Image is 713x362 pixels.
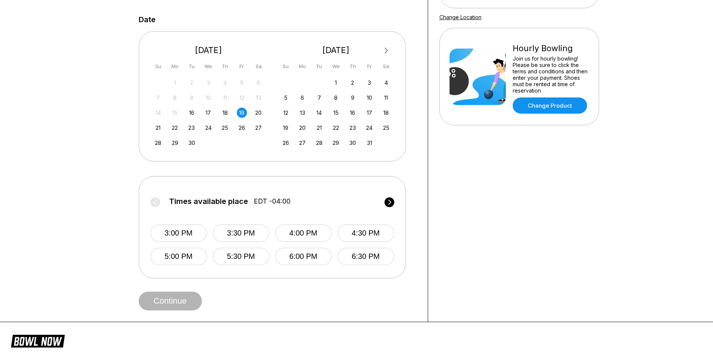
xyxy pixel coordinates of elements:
[278,45,394,55] div: [DATE]
[348,138,358,148] div: Choose Thursday, October 30th, 2025
[281,123,291,133] div: Choose Sunday, October 19th, 2025
[186,61,197,71] div: Tu
[253,93,263,103] div: Not available Saturday, September 13th, 2025
[439,14,481,20] a: Change Location
[314,93,324,103] div: Choose Tuesday, October 7th, 2025
[253,108,263,118] div: Choose Saturday, September 20th, 2025
[153,108,163,118] div: Not available Sunday, September 14th, 2025
[169,197,248,205] span: Times available place
[364,138,374,148] div: Choose Friday, October 31st, 2025
[297,93,307,103] div: Choose Monday, October 6th, 2025
[213,224,269,242] button: 3:30 PM
[348,61,358,71] div: Th
[203,78,213,88] div: Not available Wednesday, September 3rd, 2025
[331,78,341,88] div: Choose Wednesday, October 1st, 2025
[380,45,392,57] button: Next Month
[153,61,163,71] div: Su
[450,49,506,105] img: Hourly Bowling
[381,78,391,88] div: Choose Saturday, October 4th, 2025
[186,108,197,118] div: Choose Tuesday, September 16th, 2025
[170,108,180,118] div: Not available Monday, September 15th, 2025
[139,15,156,24] label: Date
[381,108,391,118] div: Choose Saturday, October 18th, 2025
[314,123,324,133] div: Choose Tuesday, October 21st, 2025
[237,108,247,118] div: Choose Friday, September 19th, 2025
[220,78,230,88] div: Not available Thursday, September 4th, 2025
[203,108,213,118] div: Choose Wednesday, September 17th, 2025
[364,78,374,88] div: Choose Friday, October 3rd, 2025
[150,224,207,242] button: 3:00 PM
[220,93,230,103] div: Not available Thursday, September 11th, 2025
[152,77,265,148] div: month 2025-09
[338,248,394,265] button: 6:30 PM
[203,93,213,103] div: Not available Wednesday, September 10th, 2025
[253,78,263,88] div: Not available Saturday, September 6th, 2025
[253,123,263,133] div: Choose Saturday, September 27th, 2025
[237,93,247,103] div: Not available Friday, September 12th, 2025
[281,61,291,71] div: Su
[297,138,307,148] div: Choose Monday, October 27th, 2025
[220,123,230,133] div: Choose Thursday, September 25th, 2025
[170,93,180,103] div: Not available Monday, September 8th, 2025
[513,55,589,94] div: Join us for hourly bowling! Please be sure to click the terms and conditions and then enter your ...
[314,108,324,118] div: Choose Tuesday, October 14th, 2025
[220,108,230,118] div: Choose Thursday, September 18th, 2025
[364,61,374,71] div: Fr
[254,197,291,205] span: EDT -04:00
[331,108,341,118] div: Choose Wednesday, October 15th, 2025
[513,43,589,53] div: Hourly Bowling
[331,93,341,103] div: Choose Wednesday, October 8th, 2025
[153,138,163,148] div: Choose Sunday, September 28th, 2025
[331,138,341,148] div: Choose Wednesday, October 29th, 2025
[348,93,358,103] div: Choose Thursday, October 9th, 2025
[331,61,341,71] div: We
[213,248,269,265] button: 5:30 PM
[153,93,163,103] div: Not available Sunday, September 7th, 2025
[338,224,394,242] button: 4:30 PM
[381,61,391,71] div: Sa
[186,93,197,103] div: Not available Tuesday, September 9th, 2025
[237,123,247,133] div: Choose Friday, September 26th, 2025
[364,123,374,133] div: Choose Friday, October 24th, 2025
[186,78,197,88] div: Not available Tuesday, September 2nd, 2025
[348,123,358,133] div: Choose Thursday, October 23rd, 2025
[150,248,207,265] button: 5:00 PM
[348,108,358,118] div: Choose Thursday, October 16th, 2025
[297,108,307,118] div: Choose Monday, October 13th, 2025
[275,248,332,265] button: 6:00 PM
[170,78,180,88] div: Not available Monday, September 1st, 2025
[153,123,163,133] div: Choose Sunday, September 21st, 2025
[513,97,587,114] a: Change Product
[253,61,263,71] div: Sa
[150,45,267,55] div: [DATE]
[281,108,291,118] div: Choose Sunday, October 12th, 2025
[281,93,291,103] div: Choose Sunday, October 5th, 2025
[237,61,247,71] div: Fr
[364,93,374,103] div: Choose Friday, October 10th, 2025
[170,138,180,148] div: Choose Monday, September 29th, 2025
[364,108,374,118] div: Choose Friday, October 17th, 2025
[237,78,247,88] div: Not available Friday, September 5th, 2025
[203,123,213,133] div: Choose Wednesday, September 24th, 2025
[170,123,180,133] div: Choose Monday, September 22nd, 2025
[331,123,341,133] div: Choose Wednesday, October 22nd, 2025
[280,77,392,148] div: month 2025-10
[186,138,197,148] div: Choose Tuesday, September 30th, 2025
[297,123,307,133] div: Choose Monday, October 20th, 2025
[186,123,197,133] div: Choose Tuesday, September 23rd, 2025
[314,61,324,71] div: Tu
[275,224,332,242] button: 4:00 PM
[220,61,230,71] div: Th
[314,138,324,148] div: Choose Tuesday, October 28th, 2025
[348,78,358,88] div: Choose Thursday, October 2nd, 2025
[381,93,391,103] div: Choose Saturday, October 11th, 2025
[297,61,307,71] div: Mo
[281,138,291,148] div: Choose Sunday, October 26th, 2025
[381,123,391,133] div: Choose Saturday, October 25th, 2025
[170,61,180,71] div: Mo
[203,61,213,71] div: We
